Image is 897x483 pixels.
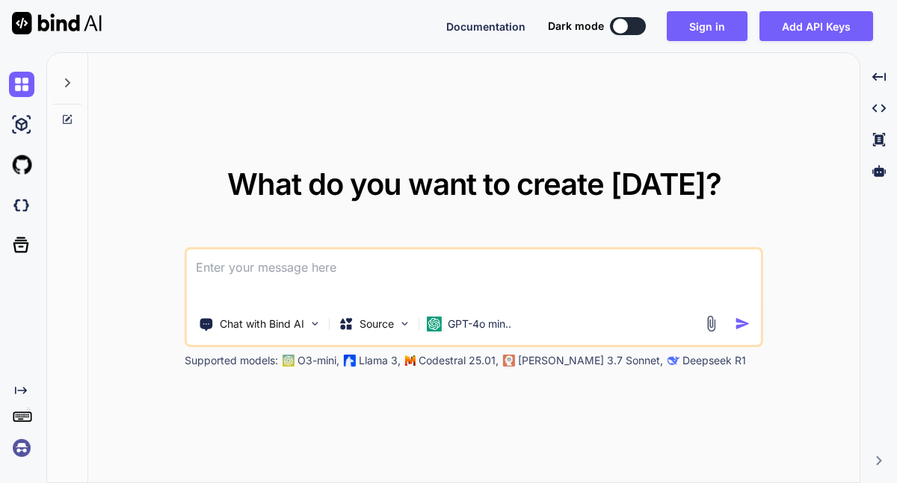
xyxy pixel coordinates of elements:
[735,316,750,331] img: icon
[518,353,663,368] p: [PERSON_NAME] 3.7 Sonnet,
[9,72,34,97] img: chat
[503,355,515,367] img: claude
[668,355,679,367] img: claude
[405,355,416,366] img: Mistral-AI
[9,193,34,218] img: darkCloudIdeIcon
[448,317,511,331] p: GPT-4o min..
[185,353,278,368] p: Supported models:
[360,317,394,331] p: Source
[548,19,604,34] span: Dark mode
[419,353,499,368] p: Codestral 25.01,
[283,355,295,367] img: GPT-4
[682,353,746,368] p: Deepseek R1
[12,12,102,34] img: Bind AI
[759,11,873,41] button: Add API Keys
[667,11,747,41] button: Sign in
[9,435,34,461] img: signin
[298,353,339,368] p: O3-mini,
[398,317,411,330] img: Pick Models
[220,317,304,331] p: Chat with Bind AI
[359,353,401,368] p: Llama 3,
[344,355,356,367] img: Llama2
[9,112,34,137] img: ai-studio
[309,317,321,330] img: Pick Tools
[446,19,525,34] button: Documentation
[227,166,721,202] span: What do you want to create [DATE]?
[427,317,442,331] img: GPT-4o mini
[446,20,525,33] span: Documentation
[703,315,720,332] img: attachment
[9,152,34,178] img: githubLight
